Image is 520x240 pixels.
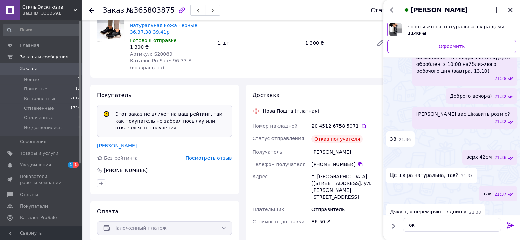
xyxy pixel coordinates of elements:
[22,10,82,16] div: Ваш ID: 3333591
[390,172,458,179] span: Це шкіра натуральна, так?
[253,161,306,167] span: Телефон получателя
[20,162,51,168] span: Уведомления
[126,6,175,14] span: №365803875
[24,76,39,83] span: Новые
[303,38,371,48] div: 1 300 ₴
[461,173,473,179] span: 21:37 12.10.2025
[97,92,131,98] span: Покупатель
[75,86,80,92] span: 12
[186,155,232,161] span: Посмотреть отзыв
[253,207,284,212] span: Плательщик
[469,210,481,215] span: 21:38 12.10.2025
[3,24,81,36] input: Поиск
[466,154,492,161] span: верх 42см
[20,66,37,72] span: Заказы
[389,222,398,230] button: Показать кнопки
[215,38,302,48] div: 1 шт.
[24,105,54,111] span: Отмененные
[403,218,501,232] textarea: ок
[253,174,268,179] span: Адрес
[70,96,80,102] span: 2012
[261,108,321,114] div: Нова Пошта (платная)
[20,150,58,156] span: Товары и услуги
[103,167,148,174] div: [PHONE_NUMBER]
[130,58,192,70] span: Каталог ProSale: 96.33 ₴ (возвращена)
[494,76,506,82] span: 21:28 12.10.2025
[310,203,389,215] div: Отправитель
[20,173,63,186] span: Показатели работы компании
[89,7,94,14] div: Вернуться назад
[387,23,516,37] a: Посмотреть товар
[24,115,53,121] span: Оплаченные
[506,6,515,14] button: Закрыть
[310,146,389,158] div: [PERSON_NAME]
[407,31,426,36] span: 2140 ₴
[253,92,280,98] span: Доставка
[310,215,389,228] div: 86.50 ₴
[20,54,68,60] span: Заказы и сообщения
[389,6,397,14] button: Назад
[402,5,501,14] button: [PERSON_NAME]
[390,136,396,143] span: 38
[130,16,197,35] a: Кроссовки женские натуральная кожа черные 36,37,38,39,41р
[24,125,62,131] span: Не дозвонились
[97,143,137,149] a: [PERSON_NAME]
[416,111,510,117] span: [PERSON_NAME] вас цікавить розмір?
[253,149,282,155] span: Получатель
[483,190,492,197] span: так
[450,93,492,100] span: Доброго вечора)
[104,155,138,161] span: Без рейтинга
[374,36,387,50] a: Редактировать
[311,135,363,143] div: Отказ получателя
[24,96,57,102] span: Выполненные
[70,105,80,111] span: 1724
[311,161,387,168] div: [PHONE_NUMBER]
[78,76,80,83] span: 0
[311,123,387,129] div: 20 4512 6758 5071
[390,208,466,215] span: Дякую, я переміряю , відпишу
[22,4,74,10] span: Стиль Эксклюзив
[494,94,506,100] span: 21:32 12.10.2025
[78,115,80,121] span: 0
[416,47,513,74] span: Зараз у компанії неробочий час. Замовлення та повідомлення будуть оброблені з 10:00 найближчого р...
[97,15,124,42] img: Кроссовки женские натуральная кожа черные 36,37,38,39,41р
[20,192,38,198] span: Отзывы
[310,170,389,203] div: г. [GEOGRAPHIC_DATA] ([STREET_ADDRESS]: ул. [PERSON_NAME][STREET_ADDRESS]
[387,40,516,53] a: Оформить
[73,162,79,168] span: 1
[103,6,124,14] span: Заказ
[494,192,506,197] span: 21:37 12.10.2025
[97,208,118,215] span: Оплата
[20,215,57,221] span: Каталог ProSale
[407,23,510,30] span: Чоботи жіночі натуральна шкіра деми чорні 36,37,38,39,40р.
[130,38,177,43] span: Готово к отправке
[371,7,416,14] div: Статус заказа
[494,119,506,125] span: 21:32 12.10.2025
[399,137,411,143] span: 21:36 12.10.2025
[24,86,48,92] span: Принятые
[411,5,468,14] span: [PERSON_NAME]
[253,219,305,224] span: Стоимость доставки
[20,203,48,209] span: Покупатели
[253,136,304,141] span: Статус отправления
[389,23,402,36] img: 6761194710_w640_h640_sapogi-zhenskie-naturalnaya.jpg
[130,44,212,51] div: 1 300 ₴
[112,111,229,131] div: Этот заказ не влияет на ваш рейтинг, так как покупатель не забрал посылку или отказался от получения
[253,123,298,129] span: Номер накладной
[20,139,46,145] span: Сообщения
[494,155,506,161] span: 21:36 12.10.2025
[130,51,172,57] span: Артикул: S20089
[78,125,80,131] span: 0
[20,42,39,48] span: Главная
[68,162,74,168] span: 1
